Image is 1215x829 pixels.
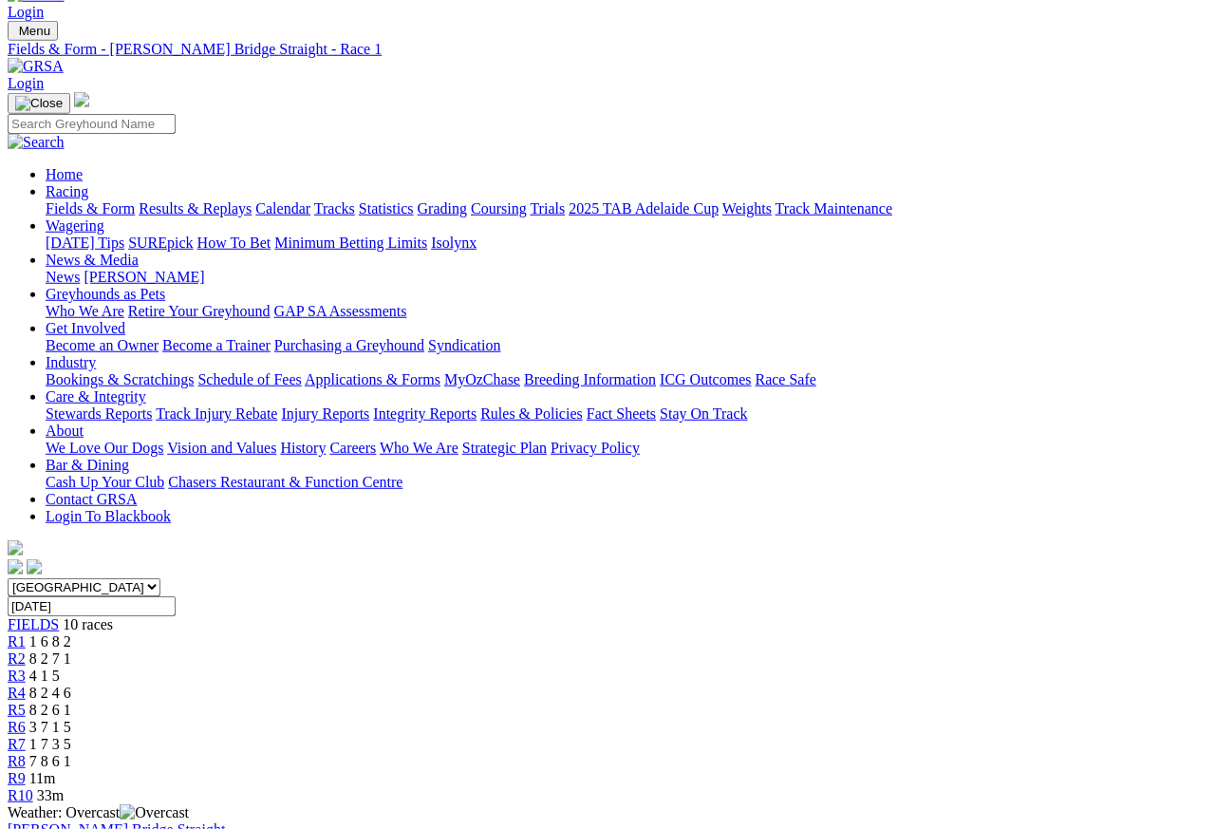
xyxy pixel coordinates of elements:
a: Minimum Betting Limits [274,235,427,251]
span: 8 2 7 1 [29,650,71,667]
a: Bookings & Scratchings [46,371,194,387]
a: R7 [8,736,26,752]
a: Greyhounds as Pets [46,286,165,302]
img: logo-grsa-white.png [8,540,23,556]
img: facebook.svg [8,559,23,575]
a: We Love Our Dogs [46,440,163,456]
img: twitter.svg [27,559,42,575]
a: Industry [46,354,96,370]
a: Syndication [428,337,500,353]
span: 4 1 5 [29,668,60,684]
span: Menu [19,24,50,38]
a: Applications & Forms [305,371,440,387]
a: Trials [530,200,565,217]
a: Home [46,166,83,182]
span: 1 6 8 2 [29,633,71,650]
a: Become an Owner [46,337,159,353]
div: Industry [46,371,1207,388]
a: Fact Sheets [587,405,656,422]
div: About [46,440,1207,457]
span: 7 8 6 1 [29,753,71,769]
a: Careers [329,440,376,456]
a: Racing [46,183,88,199]
a: R8 [8,753,26,769]
a: [PERSON_NAME] [84,269,204,285]
a: Schedule of Fees [197,371,301,387]
img: logo-grsa-white.png [74,92,89,107]
a: Track Maintenance [776,200,892,217]
span: 3 7 1 5 [29,719,71,735]
a: News [46,269,80,285]
a: R5 [8,702,26,718]
a: Login To Blackbook [46,508,171,524]
div: News & Media [46,269,1207,286]
span: 11m [29,770,56,786]
input: Select date [8,596,176,616]
a: R10 [8,787,33,803]
a: Bar & Dining [46,457,129,473]
img: Search [8,134,65,151]
span: R9 [8,770,26,786]
a: R3 [8,668,26,684]
a: Statistics [359,200,414,217]
a: Strategic Plan [462,440,547,456]
a: History [280,440,326,456]
img: Overcast [120,804,189,821]
div: Care & Integrity [46,405,1207,423]
a: R6 [8,719,26,735]
span: 1 7 3 5 [29,736,71,752]
a: Who We Are [46,303,124,319]
a: [DATE] Tips [46,235,124,251]
a: Isolynx [431,235,477,251]
a: How To Bet [197,235,271,251]
img: Close [15,96,63,111]
a: Stewards Reports [46,405,152,422]
a: Race Safe [755,371,815,387]
a: Tracks [314,200,355,217]
a: MyOzChase [444,371,520,387]
a: FIELDS [8,616,59,632]
span: 8 2 6 1 [29,702,71,718]
span: 10 races [63,616,113,632]
a: Fields & Form - [PERSON_NAME] Bridge Straight - Race 1 [8,41,1207,58]
div: Greyhounds as Pets [46,303,1207,320]
a: R4 [8,685,26,701]
a: 2025 TAB Adelaide Cup [569,200,719,217]
a: Vision and Values [167,440,276,456]
input: Search [8,114,176,134]
a: Login [8,4,44,20]
a: Injury Reports [281,405,369,422]
div: Bar & Dining [46,474,1207,491]
div: Wagering [46,235,1207,252]
a: Results & Replays [139,200,252,217]
a: Coursing [471,200,527,217]
a: Stay On Track [660,405,747,422]
a: Cash Up Your Club [46,474,164,490]
a: News & Media [46,252,139,268]
a: Care & Integrity [46,388,146,405]
a: Who We Are [380,440,458,456]
span: Weather: Overcast [8,804,189,820]
a: GAP SA Assessments [274,303,407,319]
a: ICG Outcomes [660,371,751,387]
a: Become a Trainer [162,337,271,353]
a: Purchasing a Greyhound [274,337,424,353]
a: Wagering [46,217,104,234]
span: 8 2 4 6 [29,685,71,701]
a: Get Involved [46,320,125,336]
button: Toggle navigation [8,21,58,41]
a: R1 [8,633,26,650]
a: Breeding Information [524,371,656,387]
a: R2 [8,650,26,667]
a: Track Injury Rebate [156,405,277,422]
